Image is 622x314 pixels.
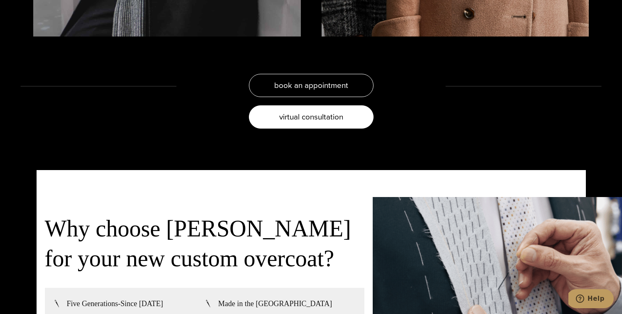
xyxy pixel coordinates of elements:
a: virtual consultation [249,105,374,129]
span: virtual consultation [279,111,343,123]
iframe: Opens a widget where you can chat to one of our agents [568,289,614,310]
span: Made in the [GEOGRAPHIC_DATA] [218,299,332,309]
span: book an appointment [274,79,348,91]
h3: Why choose [PERSON_NAME] for your new custom overcoat? [45,214,364,273]
span: Five Generations-Since [DATE] [67,299,163,309]
a: book an appointment [249,74,374,97]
